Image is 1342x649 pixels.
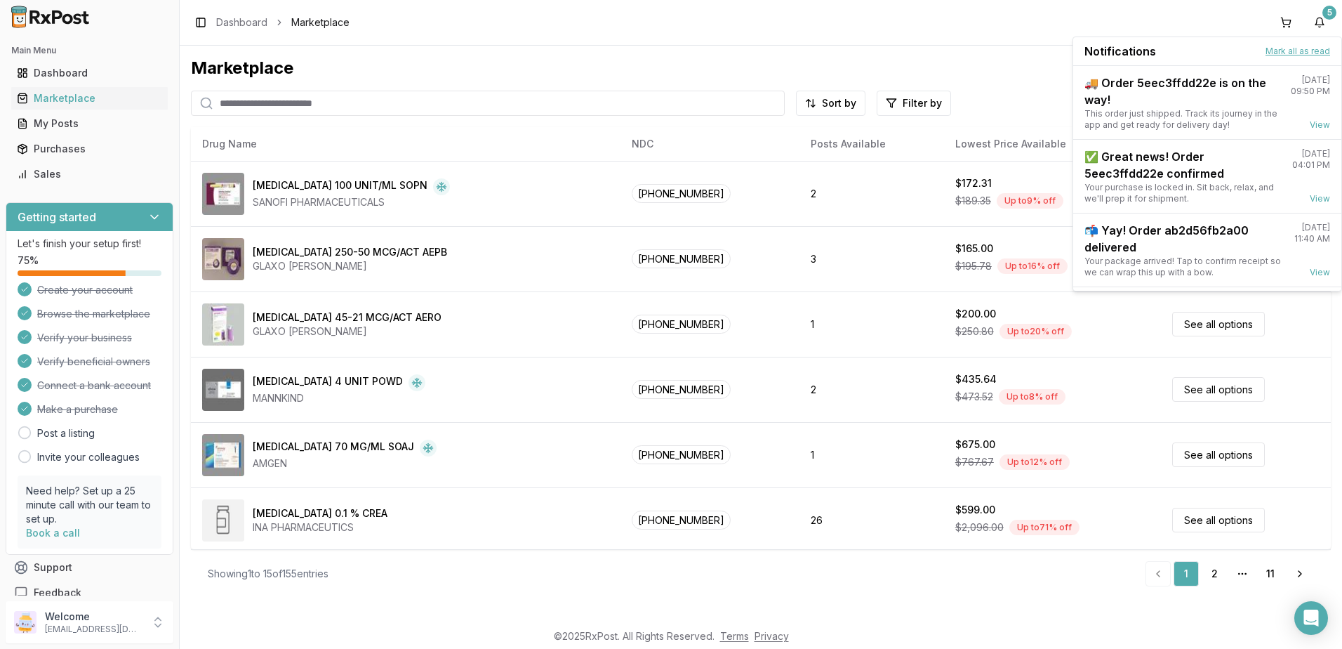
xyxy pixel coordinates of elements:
a: View [1310,267,1330,278]
a: See all options [1172,508,1265,532]
div: 5 [1322,6,1336,20]
button: Dashboard [6,62,173,84]
div: Showing 1 to 15 of 155 entries [208,567,328,581]
div: 04:01 PM [1292,159,1330,171]
div: Open Intercom Messenger [1294,601,1328,635]
span: Filter by [903,96,942,110]
div: SANOFI PHARMACEUTICALS [253,195,450,209]
button: Sales [6,163,173,185]
a: 2 [1202,561,1227,586]
td: 1 [799,422,943,487]
span: Feedback [34,586,81,600]
span: $2,096.00 [955,520,1004,535]
span: Create your account [37,283,133,297]
div: This order just shipped. Track its journey in the app and get ready for delivery day! [1084,108,1280,131]
a: Book a call [26,527,80,539]
div: AMGEN [253,457,437,471]
button: Marketplace [6,87,173,110]
a: Terms [720,630,749,642]
div: Purchases [17,142,162,156]
div: ✅ Great news! Order 5eec3ffdd22e confirmed [1084,148,1281,182]
td: 26 [799,487,943,553]
div: [MEDICAL_DATA] 250-50 MCG/ACT AEPB [253,245,447,259]
img: Aimovig 70 MG/ML SOAJ [202,434,244,476]
div: Up to 20 % off [999,324,1072,339]
div: Dashboard [17,66,162,80]
td: 2 [799,357,943,422]
img: RxPost Logo [6,6,95,28]
div: Sales [17,167,162,181]
th: Lowest Price Available [944,127,1161,161]
a: See all options [1172,312,1265,336]
a: Purchases [11,136,168,162]
p: [EMAIL_ADDRESS][DOMAIN_NAME] [45,624,142,635]
span: Notifications [1084,43,1156,60]
a: View [1310,119,1330,131]
a: Privacy [755,630,789,642]
a: Dashboard [11,60,168,86]
div: [MEDICAL_DATA] 0.1 % CREA [253,506,387,520]
td: 1 [799,291,943,357]
nav: breadcrumb [216,15,350,29]
td: 3 [799,226,943,291]
th: Posts Available [799,127,943,161]
p: Need help? Set up a 25 minute call with our team to set up. [26,484,153,526]
a: 11 [1258,561,1283,586]
p: Welcome [45,610,142,624]
div: [MEDICAL_DATA] 100 UNIT/ML SOPN [253,178,427,195]
button: Filter by [877,91,951,116]
img: Afrezza 4 UNIT POWD [202,369,244,411]
div: Marketplace [17,91,162,105]
div: MANNKIND [253,391,425,405]
h2: Main Menu [11,45,168,56]
span: Connect a bank account [37,379,151,393]
th: NDC [620,127,800,161]
span: [PHONE_NUMBER] [632,445,731,464]
img: Amcinonide 0.1 % CREA [202,499,244,542]
div: 🚚 Order 5eec3ffdd22e is on the way! [1084,74,1280,108]
div: GLAXO [PERSON_NAME] [253,259,447,273]
img: Advair Diskus 250-50 MCG/ACT AEPB [202,238,244,280]
nav: pagination [1145,561,1314,586]
span: [PHONE_NUMBER] [632,511,731,530]
span: Verify beneficial owners [37,355,150,369]
span: [PHONE_NUMBER] [632,184,731,203]
a: Post a listing [37,426,95,440]
span: $473.52 [955,390,993,404]
span: [PHONE_NUMBER] [632,380,731,399]
span: $189.35 [955,194,991,208]
a: View [1310,193,1330,204]
div: Up to 16 % off [997,258,1068,274]
div: 11:40 AM [1294,233,1330,244]
button: Sort by [796,91,865,116]
div: Your purchase is locked in. Sit back, relax, and we'll prep it for shipment. [1084,182,1281,204]
div: Up to 71 % off [1009,520,1079,535]
div: [DATE] [1302,222,1330,233]
a: Sales [11,162,168,187]
div: $675.00 [955,438,995,452]
a: My Posts [11,111,168,136]
div: Up to 8 % off [999,389,1065,405]
button: My Posts [6,112,173,135]
span: 75 % [18,254,39,268]
div: $435.64 [955,372,997,386]
button: Mark all as read [1265,46,1330,57]
span: Verify your business [37,331,132,345]
button: Support [6,555,173,580]
div: $200.00 [955,307,996,321]
div: [MEDICAL_DATA] 4 UNIT POWD [253,374,403,391]
img: User avatar [14,611,36,634]
span: [PHONE_NUMBER] [632,315,731,334]
button: Purchases [6,138,173,160]
a: Dashboard [216,15,267,29]
div: Your package arrived! Tap to confirm receipt so we can wrap this up with a bow. [1084,256,1283,278]
span: $767.67 [955,455,994,469]
p: Let's finish your setup first! [18,237,161,251]
img: Admelog SoloStar 100 UNIT/ML SOPN [202,173,244,215]
div: [DATE] [1302,74,1330,86]
a: See all options [1172,377,1265,402]
div: [MEDICAL_DATA] 45-21 MCG/ACT AERO [253,310,441,324]
button: Feedback [6,580,173,605]
div: [MEDICAL_DATA] 70 MG/ML SOAJ [253,440,414,457]
div: 09:50 PM [1291,86,1330,97]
